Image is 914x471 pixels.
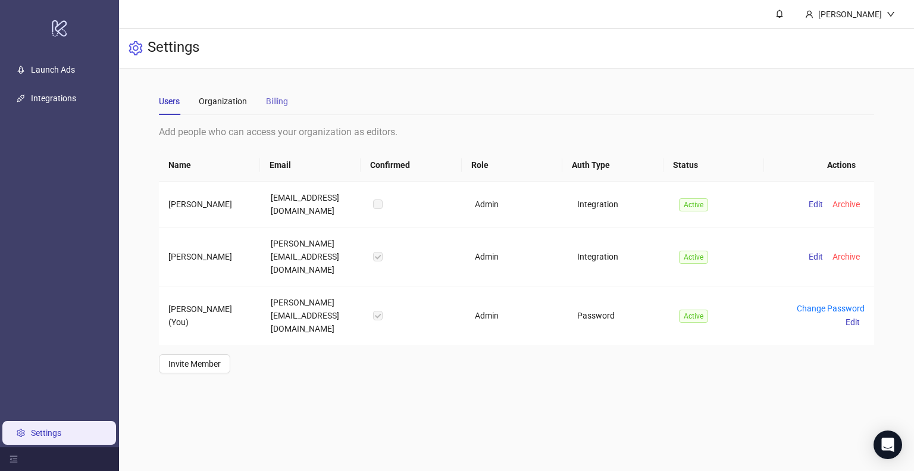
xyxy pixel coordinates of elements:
[465,182,568,227] td: Admin
[266,95,288,108] div: Billing
[841,315,865,329] button: Edit
[168,359,221,369] span: Invite Member
[159,124,874,139] div: Add people who can access your organization as editors.
[199,95,247,108] div: Organization
[159,286,261,345] td: [PERSON_NAME] (You)
[159,149,259,182] th: Name
[31,93,76,103] a: Integrations
[31,65,75,74] a: Launch Ads
[679,251,708,264] span: Active
[562,149,663,182] th: Auth Type
[813,8,887,21] div: [PERSON_NAME]
[804,197,828,211] button: Edit
[775,10,784,18] span: bell
[809,252,823,261] span: Edit
[361,149,461,182] th: Confirmed
[568,182,670,227] td: Integration
[10,455,18,463] span: menu-fold
[828,249,865,264] button: Archive
[887,10,895,18] span: down
[568,227,670,286] td: Integration
[809,199,823,209] span: Edit
[465,227,568,286] td: Admin
[148,38,199,58] h3: Settings
[663,149,764,182] th: Status
[129,41,143,55] span: setting
[159,227,261,286] td: [PERSON_NAME]
[874,431,902,459] div: Open Intercom Messenger
[764,149,865,182] th: Actions
[261,182,364,227] td: [EMAIL_ADDRESS][DOMAIN_NAME]
[805,10,813,18] span: user
[846,317,860,327] span: Edit
[465,286,568,345] td: Admin
[260,149,361,182] th: Email
[679,198,708,211] span: Active
[159,354,230,373] button: Invite Member
[159,182,261,227] td: [PERSON_NAME]
[261,286,364,345] td: [PERSON_NAME][EMAIL_ADDRESS][DOMAIN_NAME]
[679,310,708,323] span: Active
[568,286,670,345] td: Password
[804,249,828,264] button: Edit
[462,149,562,182] th: Role
[832,199,860,209] span: Archive
[797,304,865,313] a: Change Password
[828,197,865,211] button: Archive
[159,95,180,108] div: Users
[31,428,61,438] a: Settings
[261,227,364,286] td: [PERSON_NAME][EMAIL_ADDRESS][DOMAIN_NAME]
[832,252,860,261] span: Archive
